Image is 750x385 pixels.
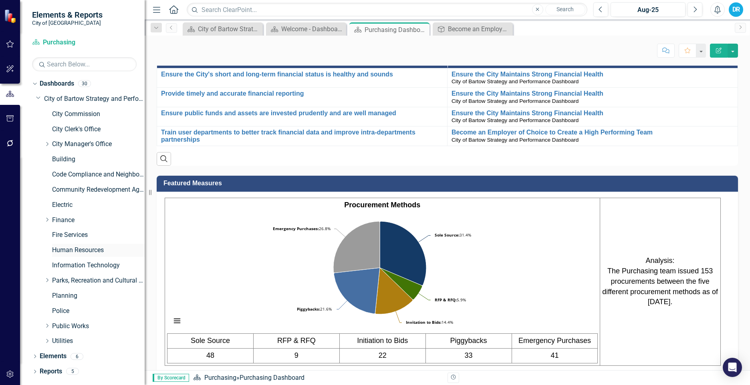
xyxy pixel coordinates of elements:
td: 33 [425,349,512,363]
path: Sole Source, 48. [380,221,426,285]
a: Dashboards [40,79,74,88]
div: Welcome - Dashboard [281,24,344,34]
div: 30 [78,80,91,87]
a: Ensure the City Maintains Strong Financial Health [452,110,734,117]
a: Become an Employer of Choice to Create a High Performing Team [435,24,511,34]
strong: Procurement Methods [344,201,420,209]
td: RFP & RFQ [253,334,339,349]
a: Welcome - Dashboard [268,24,344,34]
td: Double-Click to Edit Right Click for Context Menu [448,126,738,146]
div: Purchasing Dashboard [365,25,427,35]
a: Fire Services [52,231,145,240]
input: Search ClearPoint... [187,3,587,17]
text: 21.6% [297,306,332,312]
a: City Commission [52,110,145,119]
a: City Clerk's Office [52,125,145,134]
a: Human Resources [52,246,145,255]
path: Invitation to Bids, 22. [375,268,413,314]
td: Double-Click to Edit Right Click for Context Menu [157,68,448,88]
a: Ensure the City's short and long-term financial status is healthy and sounds [161,71,443,78]
tspan: RFP & RFQ: [435,297,457,303]
td: Analysis: [600,198,720,365]
a: Train user departments to better track financial data and improve intra-departments partnerships [161,129,443,143]
div: 5 [66,368,79,375]
div: Become an Employer of Choice to Create a High Performing Team [448,24,511,34]
span: City of Bartow Strategy and Performance Dashboard [452,98,579,104]
td: Double-Click to Edit Right Click for Context Menu [157,126,448,146]
path: RFP & RFQ, 9. [380,268,422,299]
small: City of [GEOGRAPHIC_DATA] [32,20,103,26]
td: Sole Source [167,334,254,349]
text: 14.4% [406,319,453,325]
div: City of Bartow Strategy and Performance Dashboard [198,24,261,34]
span: City of Bartow Strategy and Performance Dashboard [452,137,579,143]
a: Purchasing [32,38,132,47]
a: Utilities [52,337,145,346]
a: Reports [40,367,62,376]
td: Double-Click to Edit Right Click for Context Menu [448,68,738,88]
td: Double-Click to Edit Right Click for Context Menu [448,88,738,107]
path: Emergency Purchases, 41. [333,221,380,273]
td: 9 [253,349,339,363]
a: City of Bartow Strategy and Performance Dashboard [44,94,145,104]
div: Aug-25 [613,5,683,15]
a: Building [52,155,145,164]
td: Piggybacks [425,334,512,349]
div: 6 [71,353,83,360]
span: City of Bartow Strategy and Performance Dashboard [452,78,579,84]
a: Electric [52,201,145,210]
td: 22 [339,349,425,363]
a: City Manager's Office [52,140,145,149]
a: Code Compliance and Neighborhood Services [52,170,145,179]
a: Ensure the City Maintains Strong Financial Health [452,90,734,97]
tspan: Sole Source: [435,232,460,238]
a: Finance [52,216,145,225]
td: Double-Click to Edit Right Click for Context Menu [157,88,448,107]
h3: Featured Measures [163,180,734,187]
a: Ensure public funds and assets are invested prudently and are well managed [161,110,443,117]
a: Purchasing [204,374,236,381]
img: ClearPoint Strategy [4,9,18,23]
a: City of Bartow Strategy and Performance Dashboard [185,24,261,34]
span: Elements & Reports [32,10,103,20]
a: Provide timely and accurate financial reporting [161,90,443,97]
a: Public Works [52,322,145,331]
input: Search Below... [32,57,137,71]
span: City of Bartow Strategy and Performance Dashboard [452,117,579,123]
button: View chart menu, Chart [171,315,183,327]
text: 26.8% [273,226,331,231]
span: Search [556,6,574,12]
a: Elements [40,352,67,361]
td: Double-Click to Edit Right Click for Context Menu [157,107,448,126]
button: DR [729,2,743,17]
td: Emergency Purchases [512,334,598,349]
a: Police [52,307,145,316]
text: 31.4% [435,232,471,238]
a: Information Technology [52,261,145,270]
p: The Purchasing team issued 153 procurements between the five different procurement methods as of ... [602,266,718,307]
a: Become an Employer of Choice to Create a High Performing Team [452,129,734,136]
tspan: Invitation to Bids: [406,319,442,325]
td: Double-Click to Edit Right Click for Context Menu [448,107,738,126]
button: Search [545,4,585,15]
div: Chart. Highcharts interactive chart. [167,213,598,333]
div: Purchasing Dashboard [240,374,304,381]
a: Community Redevelopment Agency [52,185,145,195]
a: Ensure the City Maintains Strong Financial Health [452,71,734,78]
text: 5.9% [435,297,466,303]
button: Aug-25 [611,2,685,17]
td: 48 [167,349,254,363]
a: Parks, Recreation and Cultural Arts [52,276,145,285]
div: » [193,373,442,383]
a: Planning [52,291,145,301]
svg: Interactive chart [167,213,593,333]
td: Initiation to Bids [339,334,425,349]
div: Open Intercom Messenger [723,358,742,377]
span: By Scorecard [153,374,189,382]
tspan: Piggybacks: [297,306,320,312]
tspan: Emergency Purchases: [273,226,319,231]
td: 41 [512,349,598,363]
path: Piggybacks, 33. [334,268,380,314]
